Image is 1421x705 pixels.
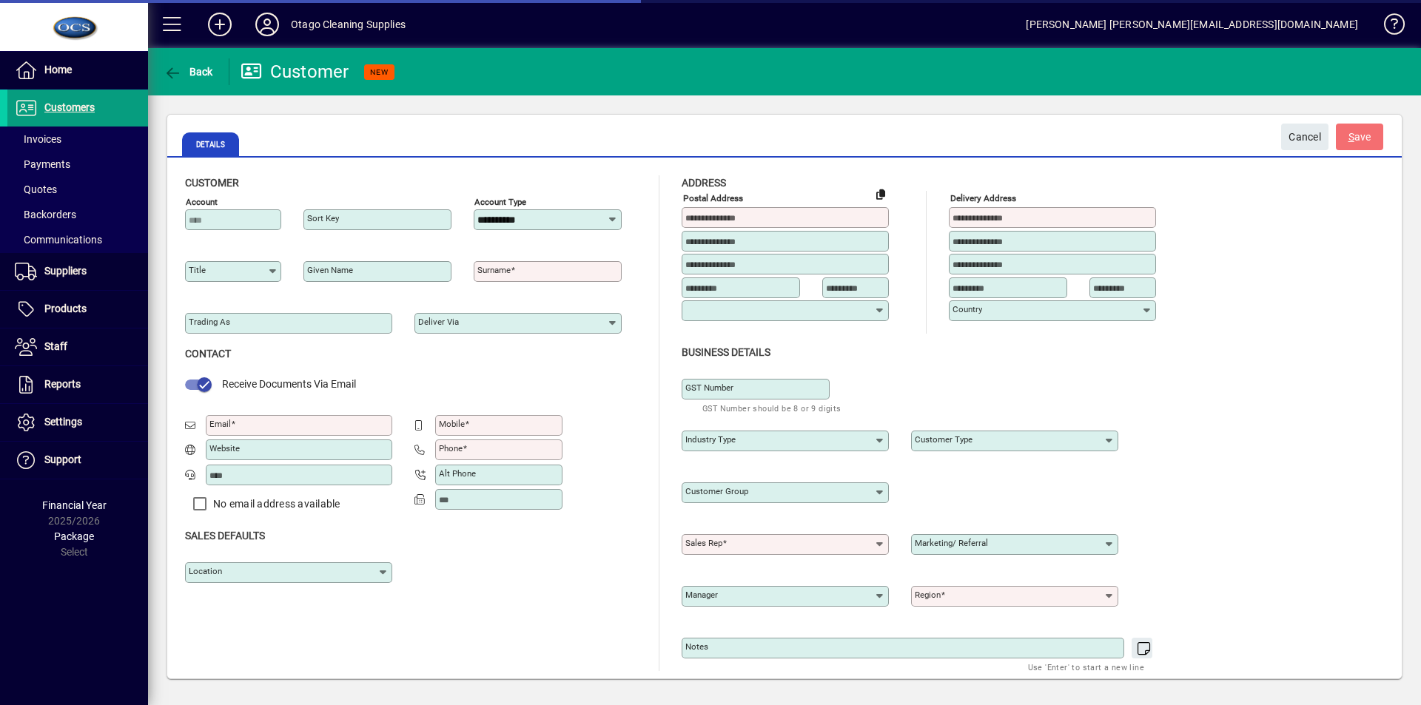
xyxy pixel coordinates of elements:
span: NEW [370,67,389,77]
span: Customers [44,101,95,113]
a: Support [7,442,148,479]
a: Invoices [7,127,148,152]
span: Receive Documents Via Email [222,378,356,390]
mat-label: Trading as [189,317,230,327]
span: Payments [15,158,70,170]
span: Package [54,530,94,542]
mat-label: Manager [685,590,718,600]
button: Back [160,58,217,85]
span: Support [44,453,81,465]
mat-label: Email [209,419,231,429]
mat-label: Region [915,590,941,600]
a: Products [7,291,148,328]
span: ave [1348,125,1371,149]
span: Suppliers [44,265,87,277]
mat-label: Country [953,304,982,314]
mat-label: Mobile [439,419,465,429]
mat-label: Customer type [915,434,972,445]
div: [PERSON_NAME] [PERSON_NAME][EMAIL_ADDRESS][DOMAIN_NAME] [1026,13,1358,36]
span: Settings [44,416,82,428]
button: Copy to Delivery address [869,182,893,206]
mat-label: Customer group [685,486,748,496]
mat-label: Phone [439,443,463,453]
span: Products [44,303,87,314]
span: Invoices [15,133,61,145]
button: Profile [243,11,291,38]
button: Save [1336,124,1383,150]
span: Financial Year [42,499,107,511]
label: No email address available [210,496,340,511]
span: Sales defaults [185,530,265,542]
a: Knowledge Base [1373,3,1402,51]
span: Business details [682,346,770,358]
div: Otago Cleaning Supplies [291,13,406,36]
a: Payments [7,152,148,177]
span: Back [164,66,213,78]
app-page-header-button: Back [148,58,229,85]
mat-label: Marketing/ Referral [915,538,988,548]
span: Cancel [1289,125,1321,149]
button: Add [196,11,243,38]
span: Details [182,132,239,156]
a: Staff [7,328,148,365]
mat-label: Account Type [474,197,526,207]
div: Customer [241,60,349,84]
span: Quotes [15,183,57,195]
span: Contact [185,348,231,360]
mat-label: GST Number [685,382,733,393]
a: Home [7,52,148,89]
span: Address [682,177,726,189]
mat-label: Alt Phone [439,468,476,479]
span: Home [44,64,72,75]
mat-label: Sort key [307,213,339,223]
span: Reports [44,378,81,390]
mat-label: Surname [477,265,511,275]
a: Reports [7,366,148,403]
a: Settings [7,404,148,441]
mat-label: Sales rep [685,538,722,548]
mat-label: Website [209,443,240,453]
span: Staff [44,340,67,352]
mat-label: Industry type [685,434,736,445]
a: Communications [7,227,148,252]
mat-label: Title [189,265,206,275]
span: Customer [185,177,239,189]
a: Backorders [7,202,148,227]
span: Communications [15,234,102,246]
a: Quotes [7,177,148,202]
mat-label: Deliver via [418,317,459,327]
mat-label: Given name [307,265,353,275]
span: Backorders [15,209,76,220]
mat-hint: Use 'Enter' to start a new line [1028,658,1144,675]
mat-label: Location [189,566,222,576]
span: S [1348,131,1354,143]
mat-label: Notes [685,641,708,652]
a: Suppliers [7,253,148,290]
mat-hint: GST Number should be 8 or 9 digits [702,399,841,416]
mat-label: Account [186,197,218,207]
button: Cancel [1281,124,1328,150]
